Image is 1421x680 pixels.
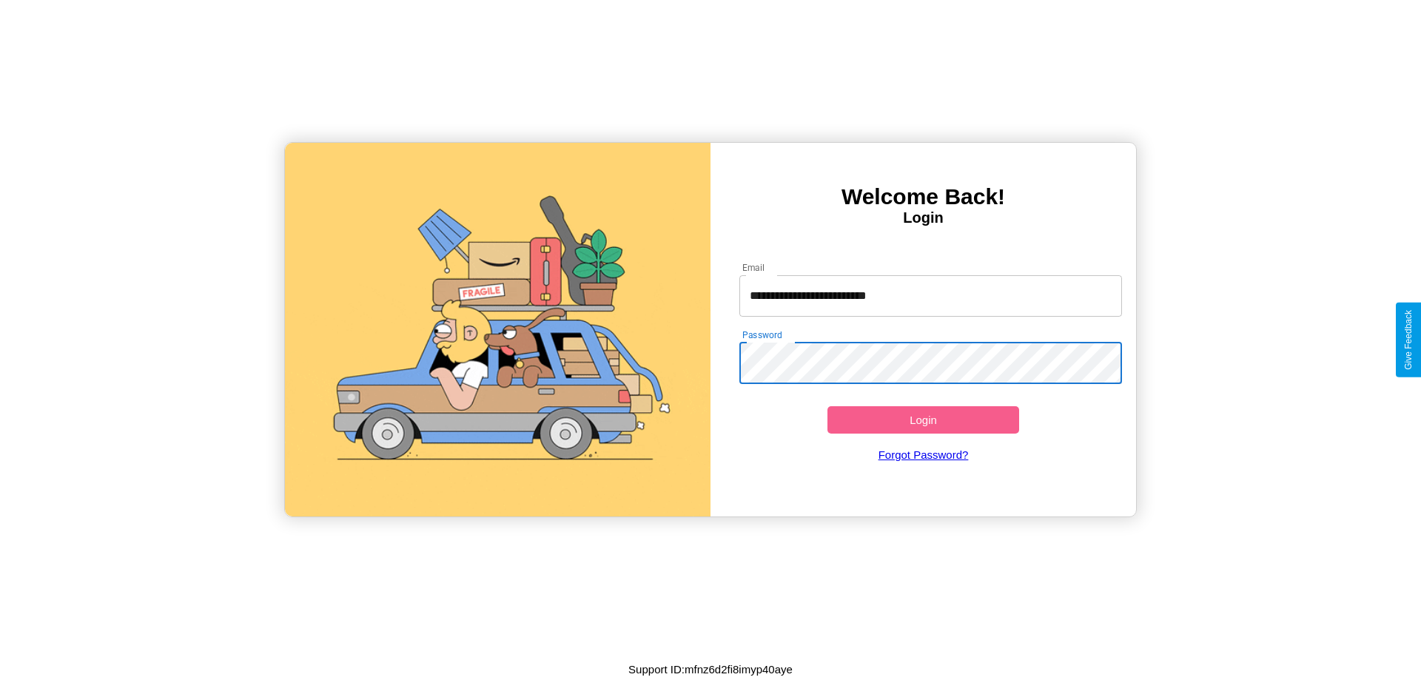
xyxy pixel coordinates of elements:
[710,209,1136,226] h4: Login
[827,406,1019,434] button: Login
[628,659,793,679] p: Support ID: mfnz6d2fi8imyp40aye
[1403,310,1414,370] div: Give Feedback
[285,143,710,516] img: gif
[732,434,1115,476] a: Forgot Password?
[710,184,1136,209] h3: Welcome Back!
[742,261,765,274] label: Email
[742,329,782,341] label: Password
